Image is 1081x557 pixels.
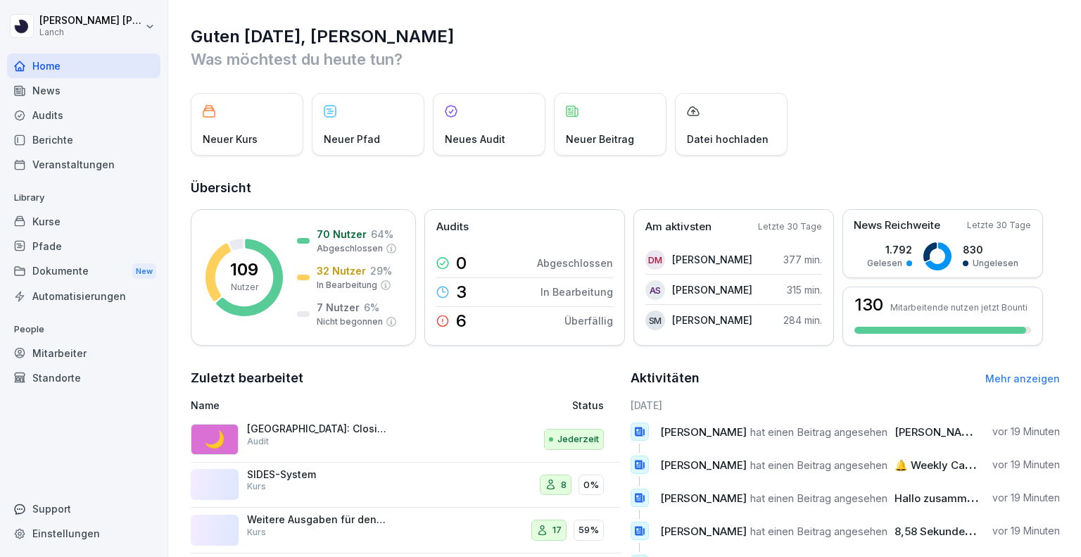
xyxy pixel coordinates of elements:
[783,252,822,267] p: 377 min.
[967,219,1031,232] p: Letzte 30 Tage
[191,398,455,413] p: Name
[758,220,822,233] p: Letzte 30 Tage
[456,313,467,330] p: 6
[645,250,665,270] div: DM
[660,525,747,538] span: [PERSON_NAME]
[7,521,160,546] a: Einstellungen
[7,258,160,284] a: DokumenteNew
[992,491,1060,505] p: vor 19 Minuten
[191,463,621,508] a: SIDES-SystemKurs80%
[7,284,160,308] a: Automatisierungen
[230,261,258,278] p: 109
[566,132,634,146] p: Neuer Beitrag
[660,492,747,505] span: [PERSON_NAME]
[191,417,621,463] a: 🌙[GEOGRAPHIC_DATA]: ClosingAuditJederzeit
[7,318,160,341] p: People
[132,263,156,280] div: New
[992,524,1060,538] p: vor 19 Minuten
[203,132,258,146] p: Neuer Kurs
[645,311,665,330] div: SM
[7,496,160,521] div: Support
[317,300,360,315] p: 7 Nutzer
[890,302,1028,313] p: Mitarbeitende nutzen jetzt Bounti
[191,508,621,553] a: Weitere Ausgaben für den StoreKurs1759%
[557,432,599,446] p: Jederzeit
[750,425,887,439] span: hat einen Beitrag angesehen
[7,103,160,127] a: Audits
[660,425,747,439] span: [PERSON_NAME]
[583,478,599,492] p: 0%
[445,132,505,146] p: Neues Audit
[579,523,599,537] p: 59%
[39,15,142,27] p: [PERSON_NAME] [PERSON_NAME]
[317,263,366,278] p: 32 Nutzer
[992,458,1060,472] p: vor 19 Minuten
[540,284,613,299] p: In Bearbeitung
[631,398,1061,413] h6: [DATE]
[750,492,887,505] span: hat einen Beitrag angesehen
[370,263,392,278] p: 29 %
[317,242,383,255] p: Abgeschlossen
[564,313,613,328] p: Überfällig
[854,218,940,234] p: News Reichweite
[247,468,388,481] p: SIDES-System
[672,282,752,297] p: [PERSON_NAME]
[7,187,160,209] p: Library
[645,280,665,300] div: AS
[572,398,604,413] p: Status
[7,209,160,234] a: Kurse
[247,513,388,526] p: Weitere Ausgaben für den Store
[7,341,160,365] a: Mitarbeiter
[537,256,613,270] p: Abgeschlossen
[867,257,902,270] p: Gelesen
[7,152,160,177] a: Veranstaltungen
[672,313,752,327] p: [PERSON_NAME]
[231,281,258,294] p: Nutzer
[552,523,562,537] p: 17
[191,368,621,388] h2: Zuletzt bearbeitet
[687,132,769,146] p: Datei hochladen
[963,242,1018,257] p: 830
[247,480,266,493] p: Kurs
[247,526,266,539] p: Kurs
[456,255,467,272] p: 0
[992,425,1060,439] p: vor 19 Minuten
[371,227,393,242] p: 64 %
[750,458,887,472] span: hat einen Beitrag angesehen
[7,365,160,390] a: Standorte
[7,127,160,152] div: Berichte
[561,478,567,492] p: 8
[436,219,469,235] p: Audits
[631,368,700,388] h2: Aktivitäten
[783,313,822,327] p: 284 min.
[985,373,1060,384] a: Mehr anzeigen
[456,284,467,301] p: 3
[7,54,160,78] a: Home
[247,423,388,435] p: [GEOGRAPHIC_DATA]: Closing
[7,234,160,258] a: Pfade
[324,132,380,146] p: Neuer Pfad
[973,257,1018,270] p: Ungelesen
[867,242,912,257] p: 1.792
[672,252,752,267] p: [PERSON_NAME]
[364,300,379,315] p: 6 %
[7,78,160,103] a: News
[750,525,887,538] span: hat einen Beitrag angesehen
[247,435,269,448] p: Audit
[191,178,1060,198] h2: Übersicht
[317,279,377,292] p: In Bearbeitung
[854,296,883,313] h3: 130
[787,282,822,297] p: 315 min.
[660,458,747,472] span: [PERSON_NAME]
[7,258,160,284] div: Dokumente
[191,48,1060,70] p: Was möchtest du heute tun?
